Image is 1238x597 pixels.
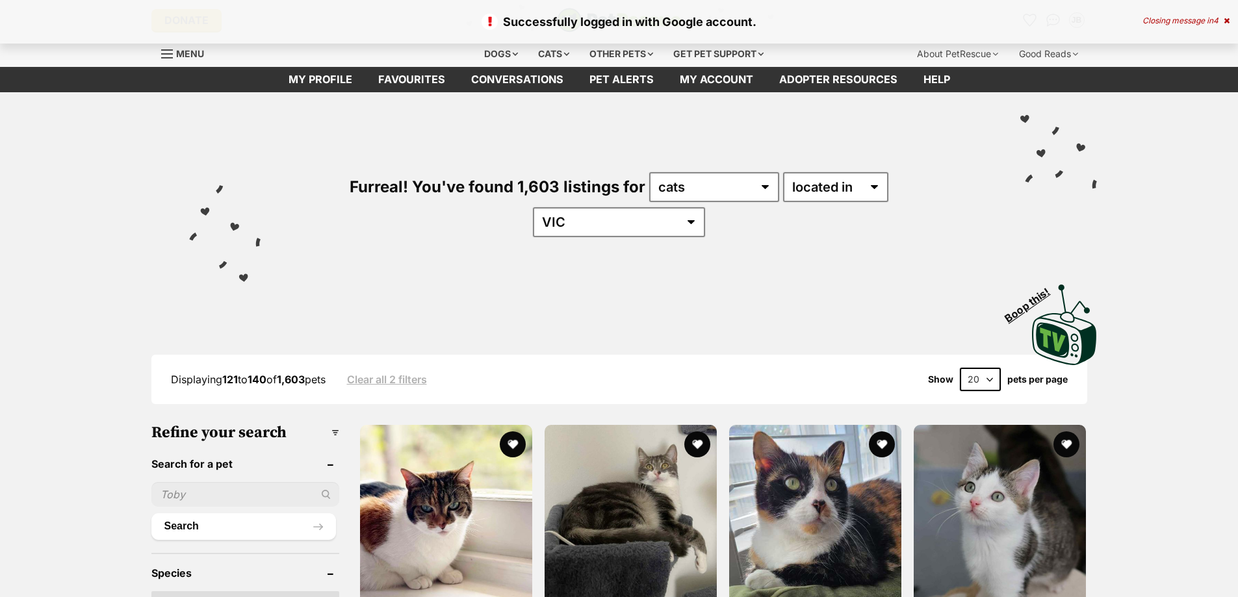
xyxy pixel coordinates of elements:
header: Species [151,567,339,579]
span: Furreal! You've found 1,603 listings for [350,177,645,196]
button: favourite [869,431,895,457]
a: Adopter resources [766,67,910,92]
button: Search [151,513,336,539]
label: pets per page [1007,374,1068,385]
button: favourite [684,431,710,457]
a: My account [667,67,766,92]
div: Good Reads [1010,41,1087,67]
button: favourite [500,431,526,457]
a: Pet alerts [576,67,667,92]
a: My profile [276,67,365,92]
strong: 140 [248,373,266,386]
a: Help [910,67,963,92]
span: Displaying to of pets [171,373,326,386]
a: Menu [161,41,213,64]
span: Menu [176,48,204,59]
div: Dogs [475,41,527,67]
div: Other pets [580,41,662,67]
a: Clear all 2 filters [347,374,427,385]
span: Show [928,374,953,385]
h3: Refine your search [151,424,339,442]
img: Stumpy - Domestic Short Hair (DSH) Cat [914,425,1086,597]
a: Boop this! [1032,273,1097,368]
img: Zaid - Domestic Short Hair (DSH) Cat [545,425,717,597]
img: Mila - Domestic Short Hair (DSH) Cat [360,425,532,597]
span: Boop this! [1002,277,1062,324]
img: Lily - Domestic Short Hair (DSH) Cat [729,425,901,597]
strong: 121 [222,373,238,386]
a: Favourites [365,67,458,92]
div: Get pet support [664,41,773,67]
div: About PetRescue [908,41,1007,67]
img: PetRescue TV logo [1032,285,1097,365]
a: conversations [458,67,576,92]
header: Search for a pet [151,458,339,470]
div: Cats [529,41,578,67]
p: Successfully logged in with Google account. [13,13,1225,31]
button: favourite [1053,431,1079,457]
strong: 1,603 [277,373,305,386]
span: 4 [1213,16,1219,25]
input: Toby [151,482,339,507]
div: Closing message in [1142,16,1230,25]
